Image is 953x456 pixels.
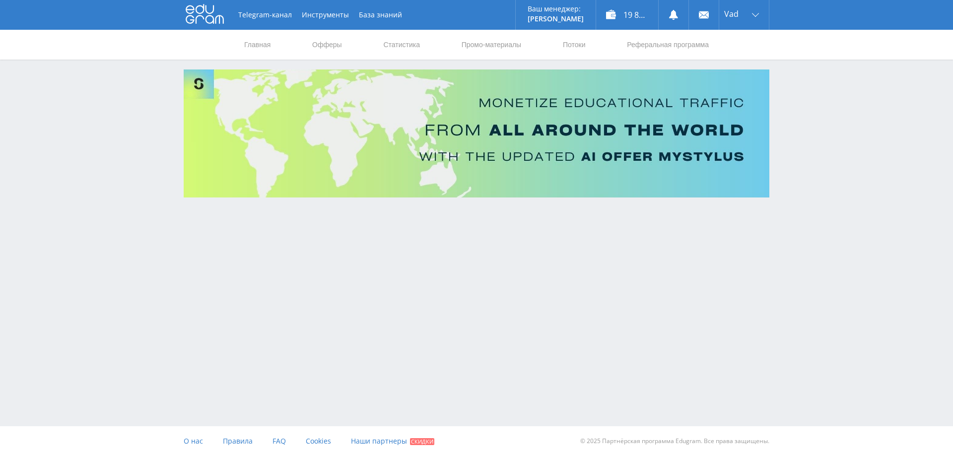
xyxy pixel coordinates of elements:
span: Скидки [410,438,434,445]
img: Banner [184,69,769,197]
span: О нас [184,436,203,446]
a: Наши партнеры Скидки [351,426,434,456]
span: Наши партнеры [351,436,407,446]
span: FAQ [272,436,286,446]
a: Реферальная программа [626,30,710,60]
a: Cookies [306,426,331,456]
a: Промо-материалы [461,30,522,60]
span: Vad [724,10,739,18]
a: Главная [243,30,272,60]
a: FAQ [272,426,286,456]
a: Правила [223,426,253,456]
span: Правила [223,436,253,446]
a: Офферы [311,30,343,60]
span: Cookies [306,436,331,446]
a: Потоки [562,30,587,60]
div: © 2025 Партнёрская программа Edugram. Все права защищены. [481,426,769,456]
p: Ваш менеджер: [528,5,584,13]
p: [PERSON_NAME] [528,15,584,23]
a: Статистика [382,30,421,60]
a: О нас [184,426,203,456]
